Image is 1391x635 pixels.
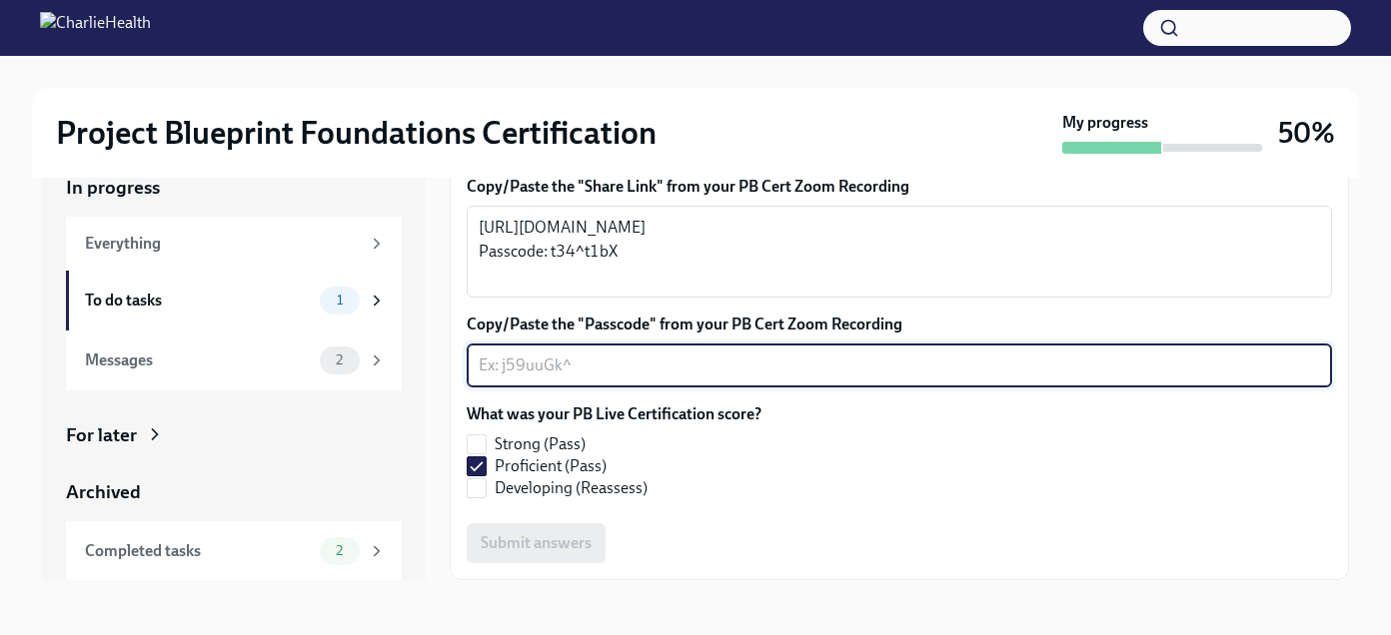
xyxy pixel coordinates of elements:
span: 1 [325,293,355,308]
span: 2 [324,352,355,367]
label: Copy/Paste the "Passcode" from your PB Cert Zoom Recording [467,314,1332,335]
h2: Project Blueprint Foundations Certification [56,113,657,153]
div: Messages [85,349,312,371]
textarea: [URL][DOMAIN_NAME] Passcode: t34^t1bX [479,216,1320,288]
a: To do tasks1 [66,271,402,330]
a: In progress [66,175,402,201]
a: Everything [66,217,402,271]
span: 2 [324,543,355,558]
div: To do tasks [85,290,312,312]
img: CharlieHealth [40,12,151,44]
span: Developing (Reassess) [495,477,648,499]
div: Everything [85,233,360,255]
label: Copy/Paste the "Share Link" from your PB Cert Zoom Recording [467,176,1332,198]
span: Proficient (Pass) [495,455,607,477]
a: Messages2 [66,330,402,390]
a: Archived [66,479,402,505]
a: For later [66,422,402,448]
a: Completed tasks2 [66,521,402,581]
div: Completed tasks [85,540,312,562]
span: Strong (Pass) [495,433,586,455]
h3: 50% [1278,115,1335,151]
label: What was your PB Live Certification score? [467,403,761,425]
strong: My progress [1062,112,1148,134]
div: For later [66,422,137,448]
